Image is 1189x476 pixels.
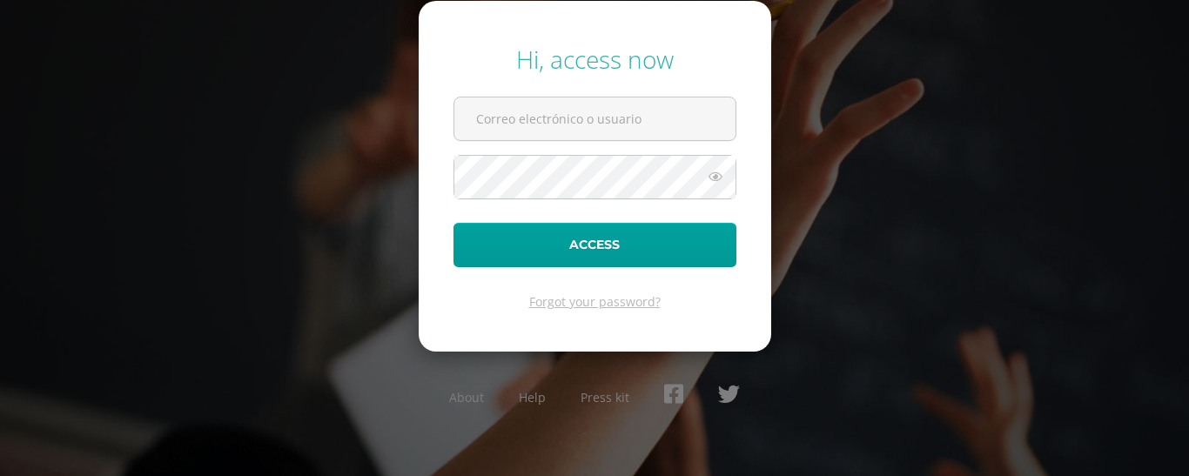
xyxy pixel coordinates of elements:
[581,389,629,406] a: Press kit
[454,97,736,140] input: Correo electrónico o usuario
[453,43,736,76] div: Hi, access now
[449,389,484,406] a: About
[529,293,661,310] a: Forgot your password?
[519,389,546,406] a: Help
[453,223,736,267] button: Access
